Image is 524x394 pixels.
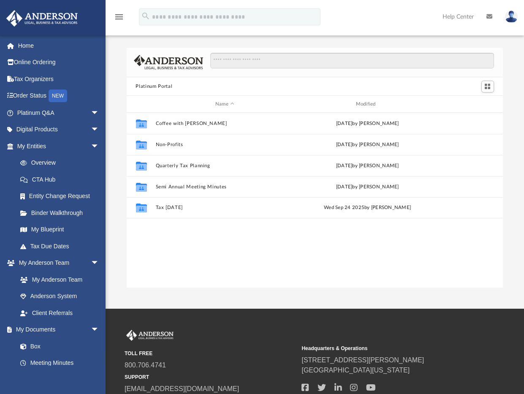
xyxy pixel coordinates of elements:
[127,113,503,288] div: grid
[12,188,112,205] a: Entity Change Request
[301,367,410,374] a: [GEOGRAPHIC_DATA][US_STATE]
[505,11,518,23] img: User Pic
[301,356,424,364] a: [STREET_ADDRESS][PERSON_NAME]
[155,101,294,108] div: Name
[91,104,108,122] span: arrow_drop_down
[141,11,150,21] i: search
[12,338,103,355] a: Box
[125,373,296,381] small: SUPPORT
[12,288,108,305] a: Anderson System
[6,138,112,155] a: My Entitiesarrow_drop_down
[12,271,103,288] a: My Anderson Team
[298,141,437,149] div: [DATE] by [PERSON_NAME]
[4,10,80,27] img: Anderson Advisors Platinum Portal
[12,355,108,372] a: Meeting Minutes
[114,16,124,22] a: menu
[91,121,108,139] span: arrow_drop_down
[298,162,437,170] div: [DATE] by [PERSON_NAME]
[12,304,108,321] a: Client Referrals
[481,81,494,92] button: Switch to Grid View
[298,101,437,108] div: Modified
[155,205,294,211] button: Tax [DATE]
[6,54,112,71] a: Online Ordering
[49,90,67,102] div: NEW
[298,120,437,128] div: [DATE] by [PERSON_NAME]
[6,321,108,338] a: My Documentsarrow_drop_down
[125,350,296,357] small: TOLL FREE
[6,37,112,54] a: Home
[440,101,500,108] div: id
[12,171,112,188] a: CTA Hub
[6,71,112,87] a: Tax Organizers
[301,345,472,352] small: Headquarters & Operations
[125,330,175,341] img: Anderson Advisors Platinum Portal
[6,121,112,138] a: Digital Productsarrow_drop_down
[155,163,294,168] button: Quarterly Tax Planning
[6,87,112,105] a: Order StatusNEW
[91,255,108,272] span: arrow_drop_down
[91,321,108,339] span: arrow_drop_down
[130,101,151,108] div: id
[6,104,112,121] a: Platinum Q&Aarrow_drop_down
[136,83,172,90] button: Platinum Portal
[12,155,112,171] a: Overview
[155,121,294,126] button: Coffee with [PERSON_NAME]
[12,238,112,255] a: Tax Due Dates
[155,184,294,190] button: Semi Annual Meeting Minutes
[298,204,437,212] div: Wed Sep 24 2025 by [PERSON_NAME]
[114,12,124,22] i: menu
[125,385,239,392] a: [EMAIL_ADDRESS][DOMAIN_NAME]
[12,204,112,221] a: Binder Walkthrough
[298,183,437,191] div: [DATE] by [PERSON_NAME]
[91,138,108,155] span: arrow_drop_down
[6,255,108,272] a: My Anderson Teamarrow_drop_down
[125,361,166,369] a: 800.706.4741
[210,53,494,69] input: Search files and folders
[155,142,294,147] button: Non-Profits
[12,221,108,238] a: My Blueprint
